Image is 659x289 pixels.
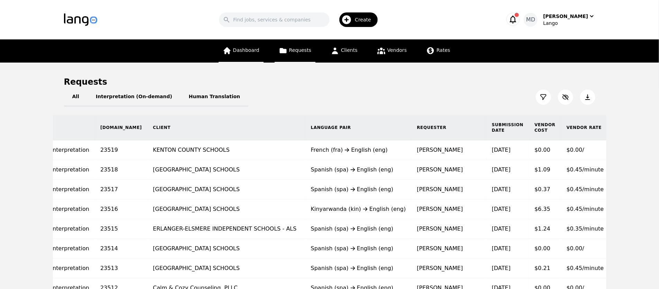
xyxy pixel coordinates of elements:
th: Requester [411,115,486,140]
td: $0.00 [529,239,561,259]
td: [PERSON_NAME] [411,259,486,278]
button: Filter [536,90,551,105]
time: [DATE] [492,147,511,153]
td: $0.00 [529,140,561,160]
span: $0.45/minute [567,206,604,212]
th: Vendor Rate [561,115,610,140]
td: 23515 [95,219,147,239]
img: Logo [64,13,97,26]
td: [PERSON_NAME] [411,239,486,259]
time: [DATE] [492,206,511,212]
th: [DOMAIN_NAME] [95,115,147,140]
button: MD[PERSON_NAME]Lango [524,13,595,27]
time: [DATE] [492,265,511,271]
time: [DATE] [492,166,511,173]
div: French (fra) English (eng) [311,146,406,154]
th: Language Pair [305,115,412,140]
div: Lango [543,20,595,27]
div: Spanish (spa) English (eng) [311,244,406,253]
th: Vendor Cost [529,115,561,140]
button: Interpretation (On-demand) [88,87,181,107]
td: 23517 [95,180,147,199]
td: $0.37 [529,180,561,199]
time: [DATE] [492,186,511,193]
button: Create [330,10,382,30]
time: [DATE] [492,225,511,232]
td: $0.21 [529,259,561,278]
td: [PERSON_NAME] [411,140,486,160]
span: $0.35/minute [567,225,604,232]
span: Rates [437,47,450,53]
td: 23519 [95,140,147,160]
a: Requests [275,39,315,63]
th: Client [147,115,305,140]
div: Spanish (spa) English (eng) [311,166,406,174]
div: Kinyarwanda (kin) English (eng) [311,205,406,213]
span: Clients [341,47,358,53]
td: $1.24 [529,219,561,239]
span: $0.00/ [567,147,584,153]
td: [GEOGRAPHIC_DATA] SCHOOLS [147,239,305,259]
td: ERLANGER-ELSMERE INDEPENDENT SCHOOLS - ALS [147,219,305,239]
td: KENTON COUNTY SCHOOLS [147,140,305,160]
td: [PERSON_NAME] [411,199,486,219]
span: $0.00/ [567,245,584,252]
input: Find jobs, services & companies [219,12,330,27]
span: Requests [289,47,311,53]
td: $1.09 [529,160,561,180]
span: $0.45/minute [567,265,604,271]
span: MD [526,16,535,24]
button: Customize Column View [558,90,573,105]
div: [PERSON_NAME] [543,13,588,20]
a: Vendors [373,39,411,63]
a: Dashboard [219,39,264,63]
td: [PERSON_NAME] [411,160,486,180]
td: 23516 [95,199,147,219]
a: Rates [422,39,454,63]
h1: Requests [64,76,107,87]
span: Dashboard [233,47,259,53]
span: $0.45/minute [567,166,604,173]
div: Spanish (spa) English (eng) [311,185,406,194]
div: Spanish (spa) English (eng) [311,264,406,272]
td: [GEOGRAPHIC_DATA] SCHOOLS [147,180,305,199]
td: [GEOGRAPHIC_DATA] SCHOOLS [147,160,305,180]
time: [DATE] [492,245,511,252]
button: Human Translation [181,87,249,107]
span: $0.45/minute [567,186,604,193]
button: All [64,87,88,107]
a: Clients [327,39,362,63]
td: $6.35 [529,199,561,219]
button: Export Jobs [580,90,595,105]
td: 23518 [95,160,147,180]
td: 23513 [95,259,147,278]
td: [PERSON_NAME] [411,180,486,199]
span: Create [355,16,376,23]
td: [PERSON_NAME] [411,219,486,239]
td: [GEOGRAPHIC_DATA] SCHOOLS [147,199,305,219]
span: Vendors [387,47,407,53]
th: Submission Date [486,115,529,140]
td: 23514 [95,239,147,259]
td: [GEOGRAPHIC_DATA] SCHOOLS [147,259,305,278]
div: Spanish (spa) English (eng) [311,225,406,233]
